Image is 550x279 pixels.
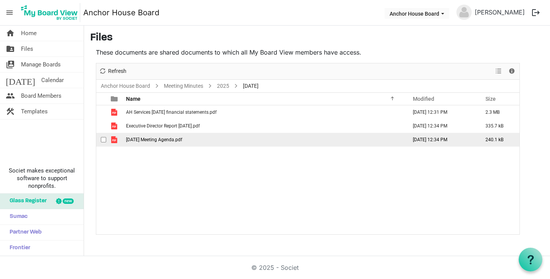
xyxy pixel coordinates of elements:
[6,26,15,41] span: home
[21,26,37,41] span: Home
[63,198,74,204] div: new
[21,41,33,56] span: Files
[126,123,200,129] span: Executive Director Report [DATE].pdf
[385,8,449,19] button: Anchor House Board dropdownbutton
[83,5,159,20] a: Anchor House Board
[21,104,48,119] span: Templates
[6,88,15,103] span: people
[6,240,30,256] span: Frontier
[477,119,519,133] td: 335.7 kB is template cell column header Size
[96,63,129,79] div: Refresh
[124,133,405,147] td: July 2025 Meeting Agenda.pdf is template cell column header Name
[492,63,505,79] div: View
[106,133,124,147] td: is template cell column header type
[528,5,544,21] button: logout
[405,133,477,147] td: July 21, 2025 12:34 PM column header Modified
[19,3,80,22] img: My Board View Logo
[106,119,124,133] td: is template cell column header type
[96,119,106,133] td: checkbox
[472,5,528,20] a: [PERSON_NAME]
[405,119,477,133] td: July 21, 2025 12:34 PM column header Modified
[126,96,141,102] span: Name
[124,119,405,133] td: Executive Director Report July 2025.pdf is template cell column header Name
[2,5,17,20] span: menu
[6,41,15,56] span: folder_shared
[456,5,472,20] img: no-profile-picture.svg
[6,209,27,224] span: Sumac
[405,105,477,119] td: July 21, 2025 12:31 PM column header Modified
[96,105,106,119] td: checkbox
[6,225,42,240] span: Partner Web
[505,63,518,79] div: Details
[106,105,124,119] td: is template cell column header type
[98,66,128,76] button: Refresh
[41,73,64,88] span: Calendar
[485,96,496,102] span: Size
[90,32,544,45] h3: Files
[477,105,519,119] td: 2.3 MB is template cell column header Size
[477,133,519,147] td: 240.1 kB is template cell column header Size
[215,81,231,91] a: 2025
[6,104,15,119] span: construction
[494,66,503,76] button: View dropdownbutton
[21,88,61,103] span: Board Members
[251,264,299,271] a: © 2025 - Societ
[413,96,434,102] span: Modified
[6,73,35,88] span: [DATE]
[126,137,182,142] span: [DATE] Meeting Agenda.pdf
[126,110,217,115] span: AH Services [DATE] financial statements.pdf
[19,3,83,22] a: My Board View Logo
[96,133,106,147] td: checkbox
[99,81,152,91] a: Anchor House Board
[21,57,61,72] span: Manage Boards
[507,66,517,76] button: Details
[6,57,15,72] span: switch_account
[162,81,205,91] a: Meeting Minutes
[241,81,260,91] span: [DATE]
[124,105,405,119] td: AH Services May 2025 financial statements.pdf is template cell column header Name
[6,194,47,209] span: Glass Register
[3,167,80,190] span: Societ makes exceptional software to support nonprofits.
[96,48,520,57] p: These documents are shared documents to which all My Board View members have access.
[107,66,127,76] span: Refresh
